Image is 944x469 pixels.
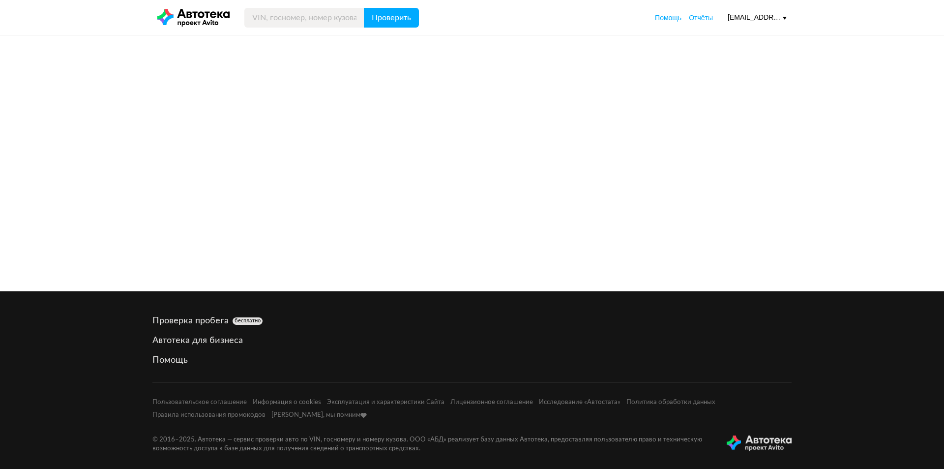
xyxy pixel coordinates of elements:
a: Информация о cookies [253,398,321,407]
a: Исследование «Автостата» [539,398,620,407]
a: Помощь [655,13,681,23]
img: tWS6KzJlK1XUpy65r7uaHVIs4JI6Dha8Nraz9T2hA03BhoCc4MtbvZCxBLwJIh+mQSIAkLBJpqMoKVdP8sONaFJLCz6I0+pu7... [727,436,792,451]
a: Помощь [152,354,792,366]
a: Эксплуатация и характеристики Сайта [327,398,444,407]
a: Пользовательское соглашение [152,398,247,407]
span: Отчёты [689,14,713,22]
a: [PERSON_NAME], мы помним [271,411,367,420]
span: Проверить [372,14,411,22]
button: Проверить [364,8,419,28]
div: [EMAIL_ADDRESS][DOMAIN_NAME] [728,13,787,22]
a: Лицензионное соглашение [450,398,533,407]
input: VIN, госномер, номер кузова [244,8,364,28]
span: Помощь [655,14,681,22]
a: Политика обработки данных [626,398,715,407]
a: Проверка пробегабесплатно [152,315,792,327]
a: Автотека для бизнеса [152,335,792,346]
span: бесплатно [235,317,261,324]
a: Отчёты [689,13,713,23]
div: Проверка пробега [152,315,792,327]
p: © 2016– 2025 . Автотека — сервис проверки авто по VIN, госномеру и номеру кузова. ООО «АБД» реали... [152,436,711,453]
a: Правила использования промокодов [152,411,265,420]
